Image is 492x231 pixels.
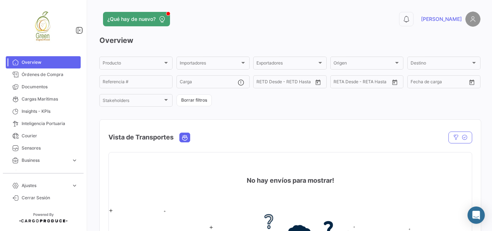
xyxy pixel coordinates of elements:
span: Inteligencia Portuaria [22,120,78,127]
h4: No hay envíos para mostrar! [247,176,334,186]
span: expand_more [71,157,78,164]
button: ¿Qué hay de nuevo? [103,12,170,26]
button: Open calendar [466,77,477,88]
span: Documentos [22,84,78,90]
span: ¿Qué hay de nuevo? [107,15,156,23]
input: Desde [256,80,269,85]
h3: Overview [99,35,480,45]
img: 82d34080-0056-4c5d-9242-5a2d203e083a.jpeg [25,9,61,45]
span: Estadísticas [22,169,68,176]
button: Open calendar [313,77,323,88]
button: Ocean [180,133,190,142]
span: Órdenes de Compra [22,71,78,78]
button: Borrar filtros [176,94,212,106]
h4: Vista de Transportes [108,132,174,142]
span: Stakeholders [103,99,163,104]
input: Hasta [429,80,455,85]
a: Cargas Marítimas [6,93,81,105]
span: Sensores [22,145,78,151]
span: [PERSON_NAME] [421,15,462,23]
span: Cargas Marítimas [22,96,78,102]
div: Abrir Intercom Messenger [468,206,485,224]
a: Overview [6,56,81,68]
a: Sensores [6,142,81,154]
a: Órdenes de Compra [6,68,81,81]
span: expand_more [71,169,78,176]
button: Open calendar [389,77,400,88]
span: Importadores [180,62,240,67]
span: Overview [22,59,78,66]
span: Exportadores [256,62,317,67]
span: Cerrar Sesión [22,195,78,201]
input: Desde [411,80,424,85]
span: Ajustes [22,182,68,189]
span: Insights - KPIs [22,108,78,115]
input: Desde [334,80,346,85]
a: Insights - KPIs [6,105,81,117]
span: Origen [334,62,394,67]
input: Hasta [274,80,301,85]
a: Documentos [6,81,81,93]
a: Courier [6,130,81,142]
span: Destino [411,62,471,67]
span: Producto [103,62,163,67]
img: placeholder-user.png [465,12,480,27]
span: expand_more [71,182,78,189]
input: Hasta [352,80,378,85]
a: Inteligencia Portuaria [6,117,81,130]
span: Courier [22,133,78,139]
span: Business [22,157,68,164]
